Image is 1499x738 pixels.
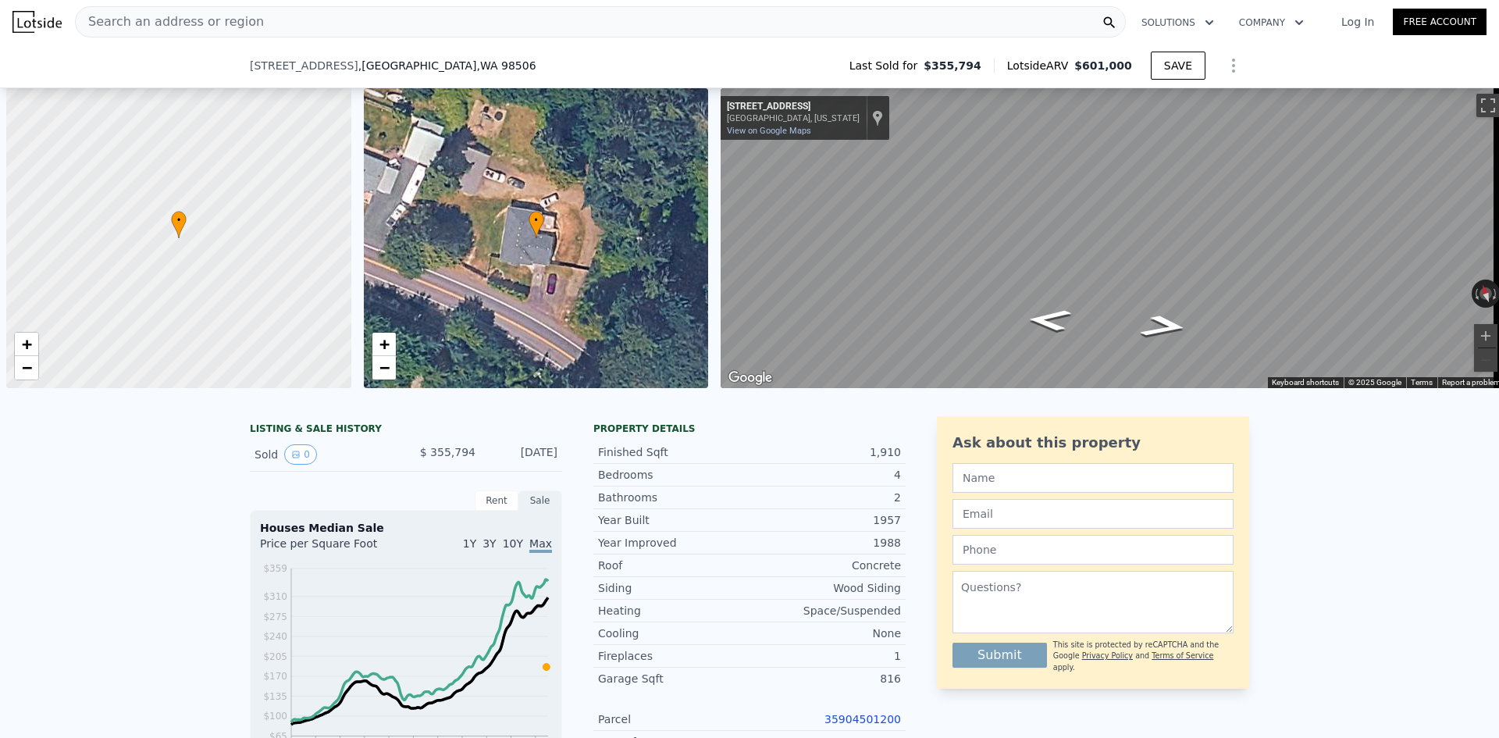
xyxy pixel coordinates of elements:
[598,603,749,619] div: Heating
[250,58,358,73] span: [STREET_ADDRESS]
[12,11,62,33] img: Lotside
[463,537,476,550] span: 1Y
[1151,52,1205,80] button: SAVE
[598,671,749,686] div: Garage Sqft
[1074,59,1132,72] span: $601,000
[952,463,1234,493] input: Name
[749,626,901,641] div: None
[598,467,749,483] div: Bedrooms
[15,356,38,380] a: Zoom out
[749,648,901,664] div: 1
[1411,378,1433,387] a: Terms
[749,512,901,528] div: 1957
[379,358,389,377] span: −
[749,558,901,573] div: Concrete
[529,537,552,553] span: Max
[749,603,901,619] div: Space/Suspended
[872,109,883,127] a: Show location on map
[952,643,1047,668] button: Submit
[475,490,518,511] div: Rent
[1323,14,1393,30] a: Log In
[255,444,393,465] div: Sold
[1008,304,1090,336] path: Go Northwest, Boston Harbor Rd NE
[250,422,562,438] div: LISTING & SALE HISTORY
[1152,651,1213,660] a: Terms of Service
[263,651,287,662] tspan: $205
[263,611,287,622] tspan: $275
[1476,279,1496,309] button: Reset the view
[1393,9,1487,35] a: Free Account
[1348,378,1401,387] span: © 2025 Google
[420,446,475,458] span: $ 355,794
[924,58,981,73] span: $355,794
[263,671,287,682] tspan: $170
[598,558,749,573] div: Roof
[749,444,901,460] div: 1,910
[503,537,523,550] span: 10Y
[1474,324,1497,348] button: Zoom in
[358,58,536,73] span: , [GEOGRAPHIC_DATA]
[727,113,860,123] div: [GEOGRAPHIC_DATA], [US_STATE]
[598,444,749,460] div: Finished Sqft
[598,490,749,505] div: Bathrooms
[598,580,749,596] div: Siding
[1007,58,1074,73] span: Lotside ARV
[476,59,536,72] span: , WA 98506
[372,356,396,380] a: Zoom out
[598,535,749,551] div: Year Improved
[598,711,749,727] div: Parcel
[1053,640,1234,673] div: This site is protected by reCAPTCHA and the Google and apply.
[1227,9,1316,37] button: Company
[824,713,901,726] a: 35904501200
[749,467,901,483] div: 4
[263,631,287,642] tspan: $240
[598,512,749,528] div: Year Built
[749,535,901,551] div: 1988
[263,563,287,574] tspan: $359
[171,213,187,227] span: •
[263,711,287,722] tspan: $100
[518,490,562,511] div: Sale
[1218,50,1249,81] button: Show Options
[171,211,187,238] div: •
[749,580,901,596] div: Wood Siding
[725,368,776,388] img: Google
[598,626,749,641] div: Cooling
[952,432,1234,454] div: Ask about this property
[263,691,287,702] tspan: $135
[749,671,901,686] div: 816
[1472,280,1480,308] button: Rotate counterclockwise
[1474,348,1497,372] button: Zoom out
[22,358,32,377] span: −
[598,648,749,664] div: Fireplaces
[1120,309,1209,343] path: Go East, Boston Harbor Rd NE
[372,333,396,356] a: Zoom in
[1272,377,1339,388] button: Keyboard shortcuts
[749,490,901,505] div: 2
[727,126,811,136] a: View on Google Maps
[260,520,552,536] div: Houses Median Sale
[725,368,776,388] a: Open this area in Google Maps (opens a new window)
[727,101,860,113] div: [STREET_ADDRESS]
[952,499,1234,529] input: Email
[1082,651,1133,660] a: Privacy Policy
[15,333,38,356] a: Zoom in
[482,537,496,550] span: 3Y
[76,12,264,31] span: Search an address or region
[260,536,406,561] div: Price per Square Foot
[593,422,906,435] div: Property details
[952,535,1234,565] input: Phone
[849,58,924,73] span: Last Sold for
[488,444,557,465] div: [DATE]
[529,213,544,227] span: •
[379,334,389,354] span: +
[263,591,287,602] tspan: $310
[22,334,32,354] span: +
[1129,9,1227,37] button: Solutions
[529,211,544,238] div: •
[284,444,317,465] button: View historical data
